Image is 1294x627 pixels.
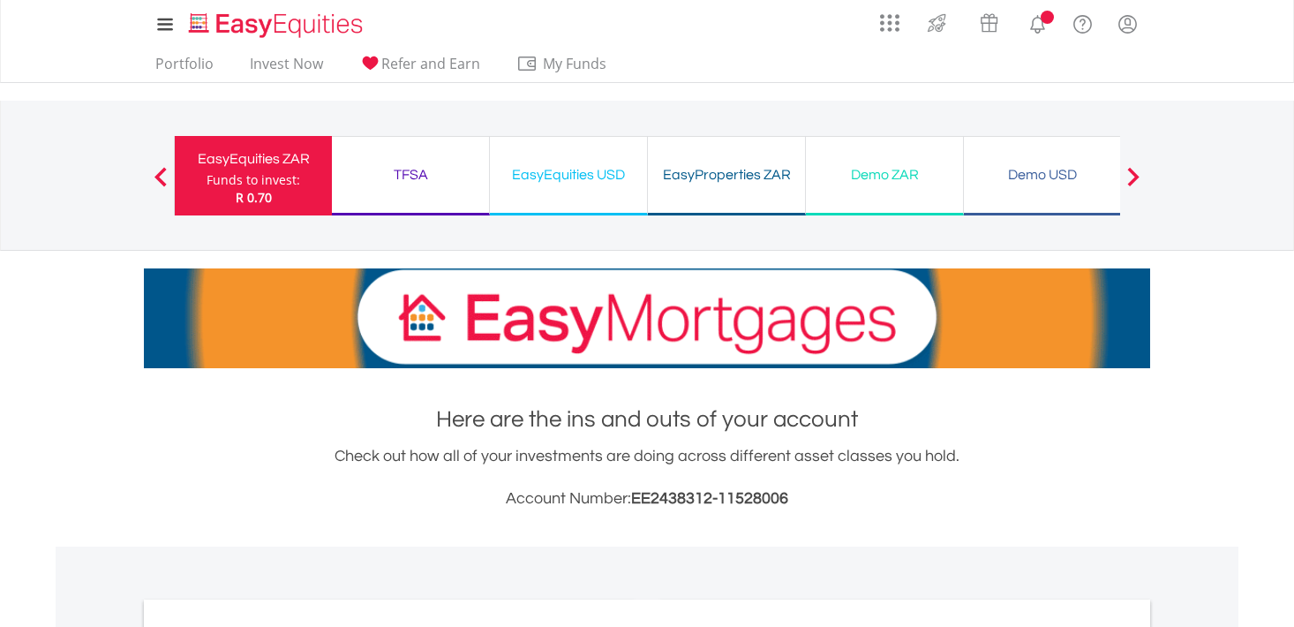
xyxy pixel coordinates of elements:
[922,9,952,37] img: thrive-v2.svg
[207,171,300,189] div: Funds to invest:
[631,490,788,507] span: EE2438312-11528006
[185,147,321,171] div: EasyEquities ZAR
[342,162,478,187] div: TFSA
[516,52,632,75] span: My Funds
[144,268,1150,368] img: EasyMortage Promotion Banner
[500,162,636,187] div: EasyEquities USD
[658,162,794,187] div: EasyProperties ZAR
[236,189,272,206] span: R 0.70
[143,176,178,193] button: Previous
[1105,4,1150,43] a: My Profile
[381,54,480,73] span: Refer and Earn
[963,4,1015,37] a: Vouchers
[148,55,221,82] a: Portfolio
[144,404,1150,435] h1: Here are the ins and outs of your account
[869,4,911,33] a: AppsGrid
[1060,4,1105,40] a: FAQ's and Support
[1116,176,1151,193] button: Next
[243,55,330,82] a: Invest Now
[974,9,1004,37] img: vouchers-v2.svg
[816,162,952,187] div: Demo ZAR
[880,13,899,33] img: grid-menu-icon.svg
[1015,4,1060,40] a: Notifications
[974,162,1110,187] div: Demo USD
[182,4,370,40] a: Home page
[352,55,487,82] a: Refer and Earn
[144,487,1150,511] h3: Account Number:
[144,444,1150,511] div: Check out how all of your investments are doing across different asset classes you hold.
[185,11,370,40] img: EasyEquities_Logo.png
